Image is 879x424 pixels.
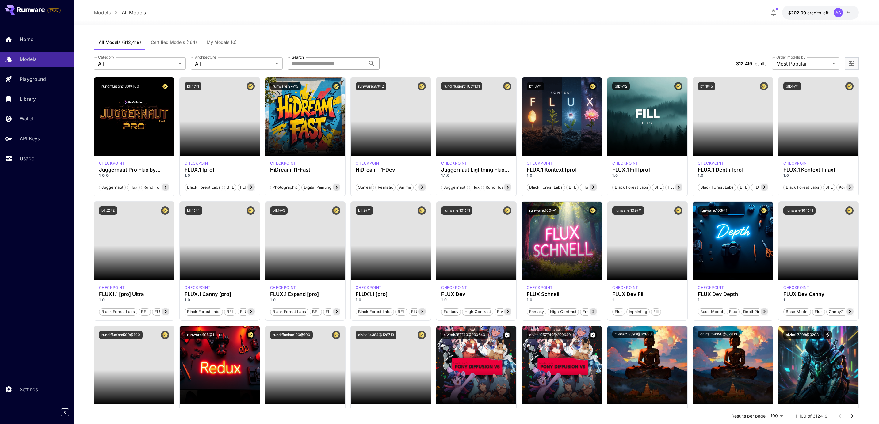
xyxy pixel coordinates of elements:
[238,183,266,191] button: FLUX.1 [pro]
[20,135,40,142] p: API Keys
[732,413,766,419] p: Results per page
[612,291,682,297] div: FLUX Dev Fill
[141,183,170,191] button: rundiffusion
[270,285,296,290] div: fluxpro
[783,173,854,178] p: 1.0
[356,285,382,290] div: fluxpro
[776,60,830,67] span: Most Popular
[698,331,740,338] button: civitai:58390@62833
[462,309,493,315] span: High Contrast
[195,60,273,67] span: All
[589,82,597,90] button: Certified Model – Vetted for best performance and includes a commercial license.
[823,184,835,191] span: BFL
[698,291,768,297] div: FLUX Dev Depth
[418,206,426,215] button: Certified Model – Vetted for best performance and includes a commercial license.
[674,206,682,215] button: Certified Model – Vetted for best performance and includes a commercial license.
[185,161,211,166] div: fluxpro
[238,184,266,191] span: FLUX.1 [pro]
[698,206,730,215] button: runware:103@1
[441,173,511,178] p: 1.1.0
[441,285,467,290] p: checkpoint
[238,309,279,315] span: FLUX.1 Canny [pro]
[99,82,142,90] button: rundiffusion:130@100
[548,309,579,315] span: High Contrast
[195,55,216,60] label: Architecture
[698,308,725,316] button: Base model
[139,309,151,315] span: BFL
[356,297,426,303] p: 1.0
[98,60,176,67] span: All
[807,10,829,15] span: credits left
[99,206,117,215] button: bfl:2@2
[783,285,809,290] p: checkpoint
[409,309,438,315] span: FLUX1.1 [pro]
[469,183,482,191] button: flux
[527,309,546,315] span: Fantasy
[823,183,835,191] button: BFL
[527,82,544,90] button: bfl:3@1
[580,183,608,191] button: Flux Kontext
[462,308,493,316] button: High Contrast
[161,331,169,339] button: Certified Model – Vetted for best performance and includes a commercial license.
[99,161,125,166] p: checkpoint
[224,184,236,191] span: BFL
[580,184,608,191] span: Flux Kontext
[580,309,609,315] span: Environment
[589,206,597,215] button: Certified Model – Vetted for best performance and includes a commercial license.
[441,167,511,173] h3: Juggernaut Lightning Flux by RunDiffusion
[612,173,682,178] p: 1.0
[783,167,854,173] h3: FLUX.1 Kontext [max]
[665,183,700,191] button: FLUX.1 Fill [pro]
[270,291,340,297] div: FLUX.1 Expand [pro]
[441,161,467,166] p: checkpoint
[185,184,223,191] span: Black Forest Labs
[99,285,125,290] p: checkpoint
[323,309,367,315] span: FLUX.1 Expand [pro]
[356,161,382,166] div: HiDream Dev
[527,291,597,297] h3: FLUX Schnell
[185,82,201,90] button: bfl:1@1
[356,161,382,166] p: checkpoint
[270,309,308,315] span: Black Forest Labs
[827,309,852,315] span: canny2img
[185,309,223,315] span: Black Forest Labs
[20,75,46,83] p: Playground
[356,167,426,173] h3: HiDream-I1-Dev
[270,161,296,166] div: HiDream Fast
[612,331,654,338] button: civitai:58390@62833
[247,331,255,339] button: Certified Model – Vetted for best performance and includes a commercial license.
[61,408,69,416] button: Collapse sidebar
[99,285,125,290] div: fluxultra
[783,206,816,215] button: runware:104@1
[612,167,682,173] h3: FLUX.1 Fill [pro]
[548,308,579,316] button: High Contrast
[270,161,296,166] p: checkpoint
[783,285,809,290] div: FLUX.1 D
[651,308,661,316] button: Fill
[495,309,523,315] span: Environment
[356,291,426,297] h3: FLUX1.1 [pro]
[527,161,553,166] div: FLUX.1 Kontext [pro]
[127,183,140,191] button: flux
[224,309,236,315] span: BFL
[612,308,625,316] button: Flux
[666,184,700,191] span: FLUX.1 Fill [pro]
[310,308,322,316] button: BFL
[783,183,822,191] button: Black Forest Labs
[527,167,597,173] h3: FLUX.1 Kontext [pro]
[185,167,255,173] h3: FLUX.1 [pro]
[834,8,843,17] div: AA
[99,331,143,339] button: rundiffusion:500@100
[310,309,322,315] span: BFL
[99,40,141,45] span: All Models (312,419)
[356,183,374,191] button: Surreal
[441,291,511,297] div: FLUX Dev
[782,6,859,20] button: $202.00AA
[270,206,288,215] button: bfl:1@3
[846,410,858,422] button: Go to next page
[238,308,280,316] button: FLUX.1 Canny [pro]
[20,386,38,393] p: Settings
[99,167,169,173] h3: Juggernaut Pro Flux by RunDiffusion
